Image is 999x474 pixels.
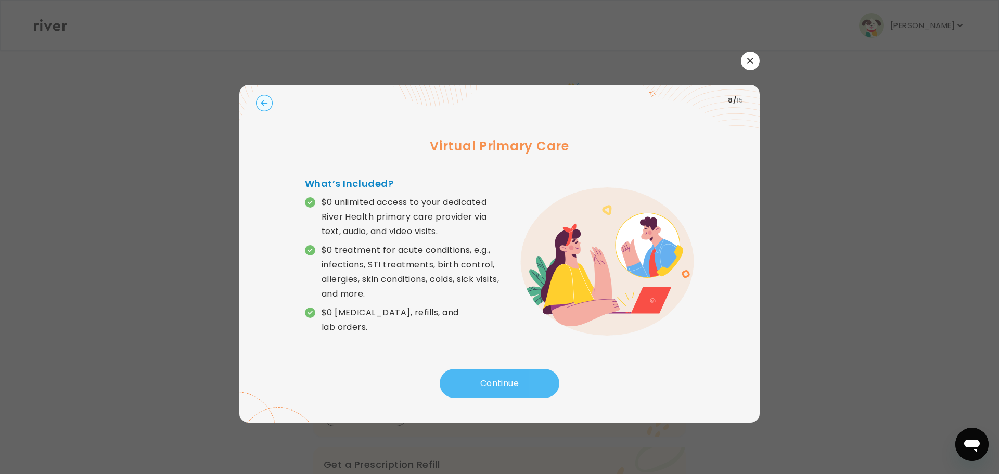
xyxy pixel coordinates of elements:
[256,137,743,156] h3: Virtual Primary Care
[322,195,499,239] p: $0 unlimited access to your dedicated River Health primary care provider via text, audio, and vid...
[955,428,989,461] iframe: Button to launch messaging window
[305,176,499,191] h4: What’s Included?
[322,305,499,335] p: $0 [MEDICAL_DATA], refills, and lab orders.
[520,187,694,336] img: error graphic
[440,369,559,398] button: Continue
[322,243,499,301] p: $0 treatment for acute conditions, e.g., infections, STI treatments, birth control, allergies, sk...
